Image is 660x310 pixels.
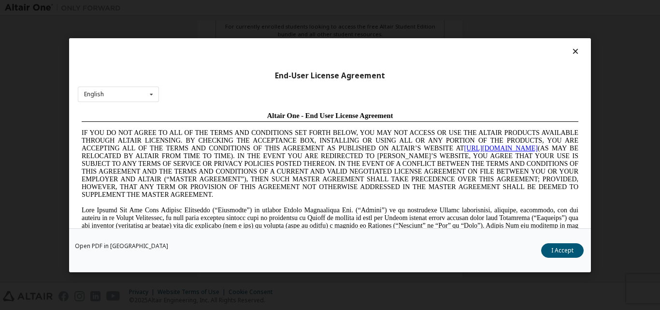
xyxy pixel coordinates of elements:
[84,91,104,97] div: English
[75,243,168,249] a: Open PDF in [GEOGRAPHIC_DATA]
[387,37,460,44] a: [URL][DOMAIN_NAME]
[78,71,582,80] div: End-User License Agreement
[189,4,316,12] span: Altair One - End User License Agreement
[541,243,584,257] button: I Accept
[4,99,501,168] span: Lore Ipsumd Sit Ame Cons Adipisc Elitseddo (“Eiusmodte”) in utlabor Etdolo Magnaaliqua Eni. (“Adm...
[4,21,501,90] span: IF YOU DO NOT AGREE TO ALL OF THE TERMS AND CONDITIONS SET FORTH BELOW, YOU MAY NOT ACCESS OR USE...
